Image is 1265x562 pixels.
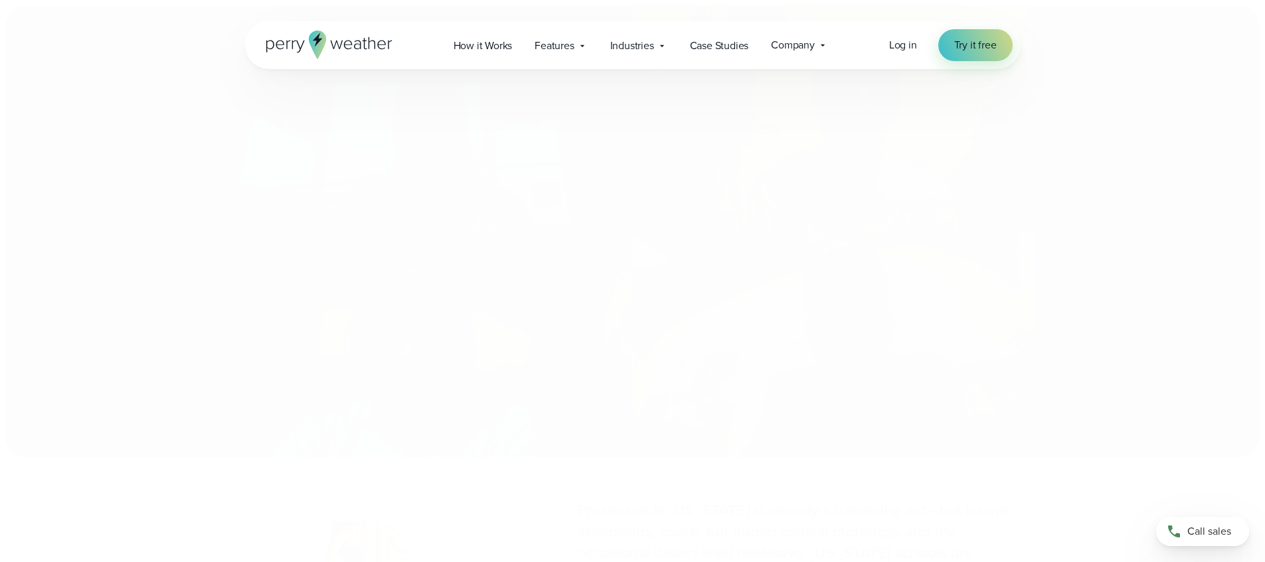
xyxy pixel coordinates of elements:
span: Case Studies [690,38,749,54]
span: Industries [610,38,654,54]
span: Try it free [954,37,997,53]
a: Log in [889,37,917,53]
a: Try it free [938,29,1013,61]
span: Features [535,38,574,54]
span: Log in [889,37,917,52]
span: Call sales [1187,523,1231,539]
a: How it Works [442,32,524,59]
a: Case Studies [679,32,760,59]
span: How it Works [454,38,513,54]
span: Company [771,37,815,53]
a: Call sales [1156,517,1249,546]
